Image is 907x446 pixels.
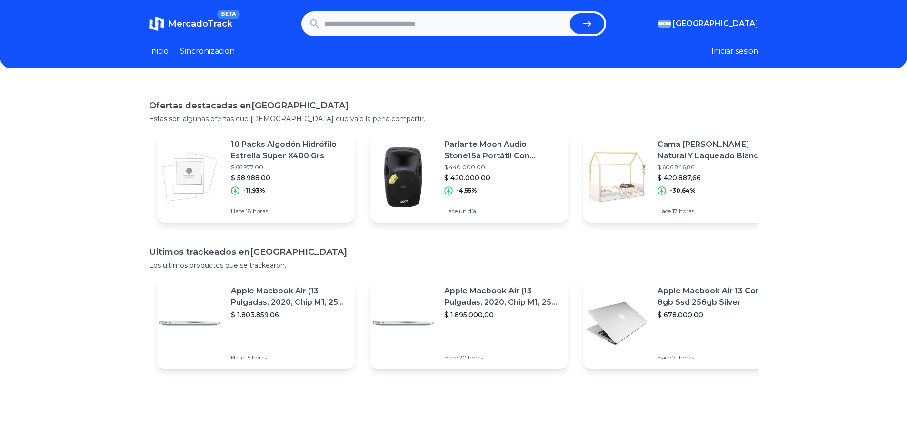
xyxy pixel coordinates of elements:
p: Parlante Moon Audio Stone15a Portátil Con Bluetooth Negro 220v [444,139,560,162]
p: $ 58.988,00 [231,173,347,183]
p: $ 66.977,00 [231,164,347,171]
a: Featured imageCama [PERSON_NAME] Natural Y Laqueado Blanco$ 606.846,86$ 420.887,66-30,64%Hace 17 ... [583,131,781,223]
p: $ 420.000,00 [444,173,560,183]
p: 10 Packs Algodón Hidrófilo Estrella Super X400 Grs [231,139,347,162]
p: Estas son algunas ofertas que [DEMOGRAPHIC_DATA] que vale la pena compartir. [149,114,758,124]
p: Apple Macbook Air 13 Core I5 8gb Ssd 256gb Silver [658,285,774,308]
p: Apple Macbook Air (13 Pulgadas, 2020, Chip M1, 256 Gb De Ssd, 8 Gb De Ram) - Plata [231,285,347,308]
img: Featured image [157,144,223,210]
p: Hace 20 horas [444,354,560,361]
button: Iniciar sesion [711,46,758,57]
a: Featured image10 Packs Algodón Hidrófilo Estrella Super X400 Grs$ 66.977,00$ 58.988,00-11,93%Hace... [157,131,355,223]
p: Hace 21 horas [658,354,774,361]
p: $ 1.803.859,06 [231,310,347,320]
img: Featured image [583,290,650,357]
img: Argentina [658,20,671,28]
a: Sincronizacion [180,46,235,57]
span: MercadoTrack [168,19,232,29]
p: $ 678.000,00 [658,310,774,320]
p: $ 1.895.000,00 [444,310,560,320]
p: Los ultimos productos que se trackearon. [149,261,758,270]
p: Hace 18 horas [231,207,347,215]
p: $ 606.846,86 [658,164,774,171]
p: -30,64% [670,187,696,194]
a: Featured imageParlante Moon Audio Stone15a Portátil Con Bluetooth Negro 220v$ 440.000,00$ 420.000... [370,131,568,223]
p: -4,55% [457,187,477,194]
img: Featured image [370,144,437,210]
img: Featured image [370,290,437,357]
p: Hace 15 horas [231,354,347,361]
a: MercadoTrackBETA [149,16,232,31]
a: Featured imageApple Macbook Air (13 Pulgadas, 2020, Chip M1, 256 Gb De Ssd, 8 Gb De Ram) - Plata$... [370,278,568,369]
p: $ 440.000,00 [444,164,560,171]
span: BETA [217,10,239,19]
h1: Ofertas destacadas en [GEOGRAPHIC_DATA] [149,99,758,112]
img: MercadoTrack [149,16,164,31]
button: [GEOGRAPHIC_DATA] [658,18,758,29]
a: Featured imageApple Macbook Air 13 Core I5 8gb Ssd 256gb Silver$ 678.000,00Hace 21 horas [583,278,781,369]
p: $ 420.887,66 [658,173,774,183]
span: [GEOGRAPHIC_DATA] [673,18,758,29]
h1: Ultimos trackeados en [GEOGRAPHIC_DATA] [149,245,758,259]
img: Featured image [157,290,223,357]
p: Cama [PERSON_NAME] Natural Y Laqueado Blanco [658,139,774,162]
img: Featured image [583,144,650,210]
p: -11,93% [243,187,265,194]
a: Inicio [149,46,169,57]
a: Featured imageApple Macbook Air (13 Pulgadas, 2020, Chip M1, 256 Gb De Ssd, 8 Gb De Ram) - Plata$... [157,278,355,369]
p: Apple Macbook Air (13 Pulgadas, 2020, Chip M1, 256 Gb De Ssd, 8 Gb De Ram) - Plata [444,285,560,308]
p: Hace un día [444,207,560,215]
p: Hace 17 horas [658,207,774,215]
